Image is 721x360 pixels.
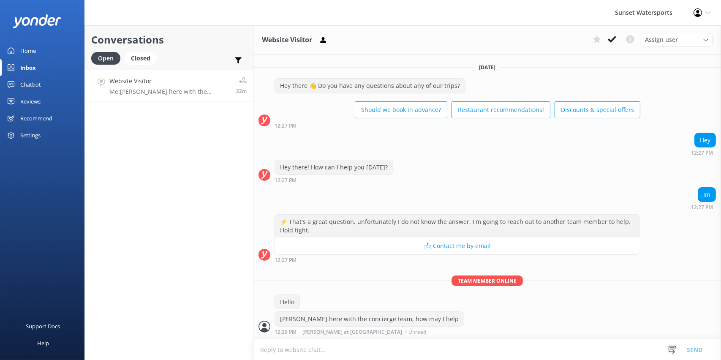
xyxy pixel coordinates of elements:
[91,53,125,63] a: Open
[275,330,297,335] strong: 12:29 PM
[125,52,157,65] div: Closed
[125,53,161,63] a: Closed
[275,123,297,128] strong: 12:27 PM
[555,101,640,118] button: Discounts & special offers
[302,330,402,335] span: [PERSON_NAME] at [GEOGRAPHIC_DATA]
[691,205,713,210] strong: 12:27 PM
[275,258,297,263] strong: 12:27 PM
[275,177,393,183] div: Oct 06 2025 11:27am (UTC -05:00) America/Cancun
[275,329,464,335] div: Oct 06 2025 11:29am (UTC -05:00) America/Cancun
[275,178,297,183] strong: 12:27 PM
[20,76,41,93] div: Chatbot
[91,32,247,48] h2: Conversations
[20,59,36,76] div: Inbox
[645,35,678,44] span: Assign user
[37,335,49,352] div: Help
[275,312,464,326] div: [PERSON_NAME] here with the concierge team, how may I help
[275,123,640,128] div: Oct 06 2025 11:27am (UTC -05:00) America/Cancun
[275,237,640,254] button: 📩 Contact me by email
[691,150,716,155] div: Oct 06 2025 11:27am (UTC -05:00) America/Cancun
[275,215,640,237] div: ⚡ That's a great question, unfortunately I do not know the answer. I'm going to reach out to anot...
[641,33,713,46] div: Assign User
[20,93,41,110] div: Reviews
[452,101,550,118] button: Restaurant recommendations!
[109,76,230,86] h4: Website Visitor
[275,257,640,263] div: Oct 06 2025 11:27am (UTC -05:00) America/Cancun
[20,127,41,144] div: Settings
[275,160,393,175] div: Hey there! How can I help you [DATE]?
[91,52,120,65] div: Open
[85,70,253,101] a: Website VisitorMe:[PERSON_NAME] here with the concierge team, how may I help22m
[698,188,716,202] div: Im
[13,14,61,28] img: yonder-white-logo.png
[452,275,523,286] span: Team member online
[20,110,52,127] div: Recommend
[691,204,716,210] div: Oct 06 2025 11:27am (UTC -05:00) America/Cancun
[109,88,230,95] p: Me: [PERSON_NAME] here with the concierge team, how may I help
[405,330,426,335] span: • Unread
[355,101,447,118] button: Should we book in advance?
[695,133,716,147] div: Hey
[20,42,36,59] div: Home
[236,87,247,95] span: Oct 06 2025 11:29am (UTC -05:00) America/Cancun
[474,64,501,71] span: [DATE]
[26,318,60,335] div: Support Docs
[275,295,299,309] div: Hello
[262,35,312,46] h3: Website Visitor
[275,79,465,93] div: Hey there 👋 Do you have any questions about any of our trips?
[691,150,713,155] strong: 12:27 PM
